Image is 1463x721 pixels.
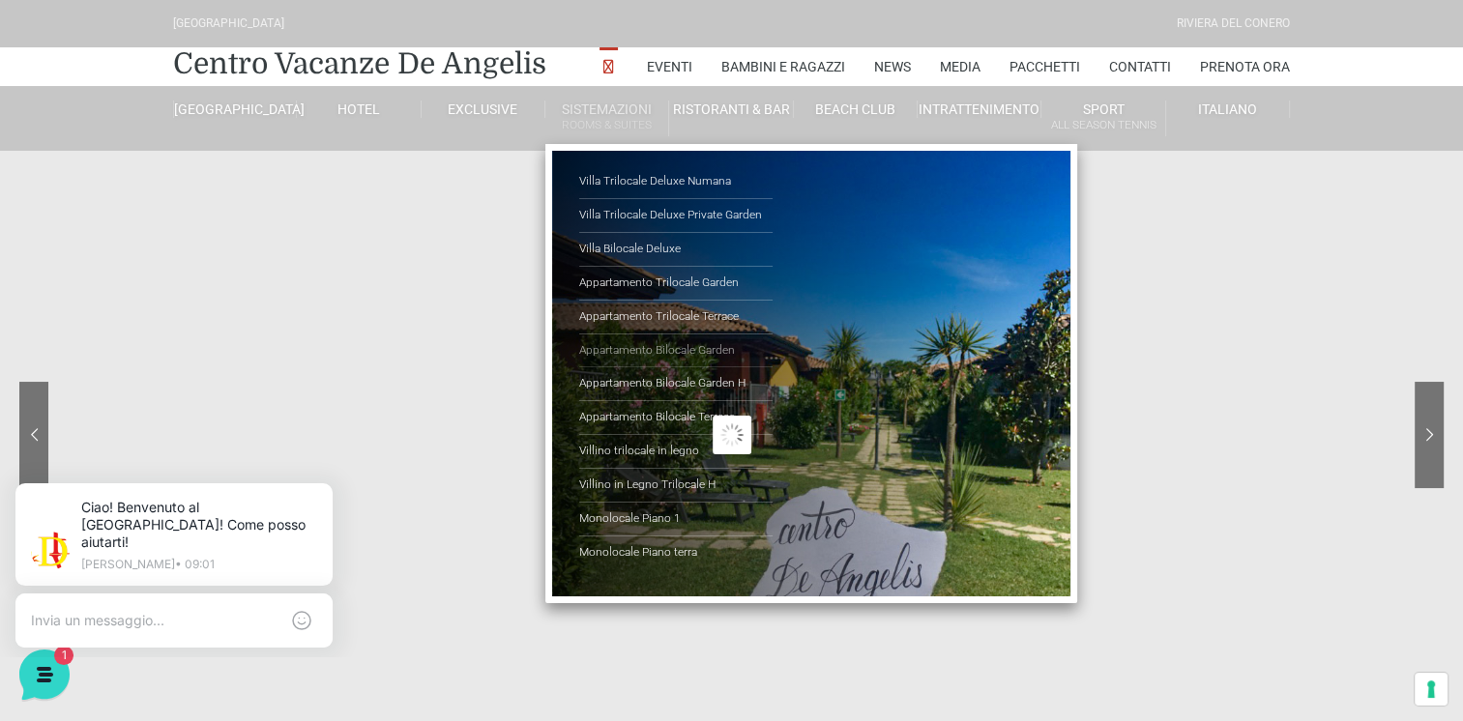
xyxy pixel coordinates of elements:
a: Monolocale Piano terra [579,536,773,569]
a: [PERSON_NAME]Ciao! Benvenuto al [GEOGRAPHIC_DATA]! Come posso aiutarti!ora1 [23,178,364,236]
p: La nostra missione è rendere la tua esperienza straordinaria! [15,85,325,124]
p: ora [337,186,356,203]
p: Home [58,570,91,588]
a: Eventi [647,47,692,86]
p: Ciao! Benvenuto al [GEOGRAPHIC_DATA]! Come posso aiutarti! [93,39,329,91]
button: 1Messaggi [134,543,253,588]
a: Centro Vacanze De Angelis [173,44,546,83]
button: Inizia una conversazione [31,244,356,282]
a: Villino in Legno Trilocale H [579,469,773,503]
h2: Ciao da De Angelis Resort 👋 [15,15,325,77]
small: Rooms & Suites [545,116,668,134]
a: Monolocale Piano 1 [579,503,773,536]
iframe: Customerly Messenger Launcher [15,646,73,704]
a: Contatti [1109,47,1171,86]
a: [DEMOGRAPHIC_DATA] tutto [172,155,356,170]
a: Villa Trilocale Deluxe Private Garden [579,199,773,233]
span: Trova una risposta [31,321,151,336]
a: Appartamento Trilocale Garden [579,267,773,301]
a: Villa Bilocale Deluxe [579,233,773,267]
span: Inizia una conversazione [126,255,285,271]
small: All Season Tennis [1041,116,1164,134]
a: Hotel [297,101,421,118]
p: Ciao! Benvenuto al [GEOGRAPHIC_DATA]! Come posso aiutarti! [81,209,325,228]
p: Aiuto [298,570,326,588]
button: Home [15,543,134,588]
a: SportAll Season Tennis [1041,101,1165,136]
a: Prenota Ora [1200,47,1290,86]
a: [GEOGRAPHIC_DATA] [173,101,297,118]
span: 1 [336,209,356,228]
img: light [31,187,70,226]
a: Intrattenimento [918,101,1041,118]
a: News [874,47,911,86]
a: Villa Trilocale Deluxe Numana [579,165,773,199]
a: Appartamento Bilocale Garden [579,334,773,368]
a: Appartamento Bilocale Garden H [579,367,773,401]
a: Exclusive [422,101,545,118]
img: light [43,72,81,110]
span: Le tue conversazioni [31,155,164,170]
button: Le tue preferenze relative al consenso per le tecnologie di tracciamento [1415,673,1448,706]
span: Italiano [1198,101,1257,117]
button: Aiuto [252,543,371,588]
a: Bambini e Ragazzi [721,47,845,86]
a: Ristoranti & Bar [669,101,793,118]
div: [GEOGRAPHIC_DATA] [173,14,284,33]
p: Messaggi [167,570,219,588]
a: Italiano [1166,101,1290,118]
a: Media [940,47,980,86]
input: Cerca un articolo... [44,362,316,382]
a: SistemazioniRooms & Suites [545,101,669,136]
div: Riviera Del Conero [1177,14,1290,33]
span: [PERSON_NAME] [81,186,325,205]
a: Villino trilocale in legno [579,435,773,469]
a: Beach Club [794,101,918,118]
span: 1 [193,541,207,555]
a: Appartamento Trilocale Terrace [579,301,773,334]
a: Appartamento Bilocale Terrace [579,401,773,435]
a: Apri Centro Assistenza [206,321,356,336]
a: Pacchetti [1009,47,1080,86]
p: [PERSON_NAME] • 09:01 [93,99,329,110]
